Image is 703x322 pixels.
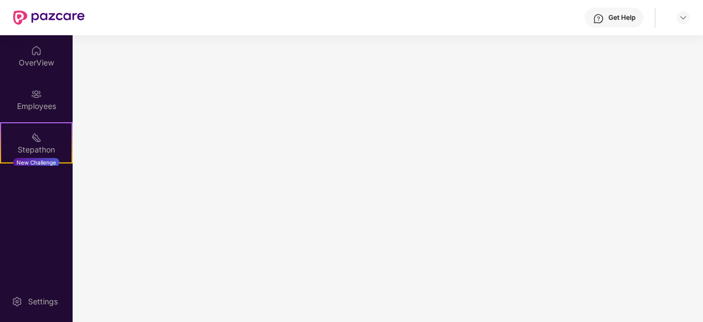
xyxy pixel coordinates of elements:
[31,45,42,56] img: svg+xml;base64,PHN2ZyBpZD0iSG9tZSIgeG1sbnM9Imh0dHA6Ly93d3cudzMub3JnLzIwMDAvc3ZnIiB3aWR0aD0iMjAiIG...
[1,144,72,155] div: Stepathon
[593,13,604,24] img: svg+xml;base64,PHN2ZyBpZD0iSGVscC0zMngzMiIgeG1sbnM9Imh0dHA6Ly93d3cudzMub3JnLzIwMDAvc3ZnIiB3aWR0aD...
[25,296,61,307] div: Settings
[12,296,23,307] img: svg+xml;base64,PHN2ZyBpZD0iU2V0dGluZy0yMHgyMCIgeG1sbnM9Imh0dHA6Ly93d3cudzMub3JnLzIwMDAvc3ZnIiB3aW...
[608,13,635,22] div: Get Help
[13,158,59,167] div: New Challenge
[679,13,688,22] img: svg+xml;base64,PHN2ZyBpZD0iRHJvcGRvd24tMzJ4MzIiIHhtbG5zPSJodHRwOi8vd3d3LnczLm9yZy8yMDAwL3N2ZyIgd2...
[13,10,85,25] img: New Pazcare Logo
[31,132,42,143] img: svg+xml;base64,PHN2ZyB4bWxucz0iaHR0cDovL3d3dy53My5vcmcvMjAwMC9zdmciIHdpZHRoPSIyMSIgaGVpZ2h0PSIyMC...
[31,89,42,100] img: svg+xml;base64,PHN2ZyBpZD0iRW1wbG95ZWVzIiB4bWxucz0iaHR0cDovL3d3dy53My5vcmcvMjAwMC9zdmciIHdpZHRoPS...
